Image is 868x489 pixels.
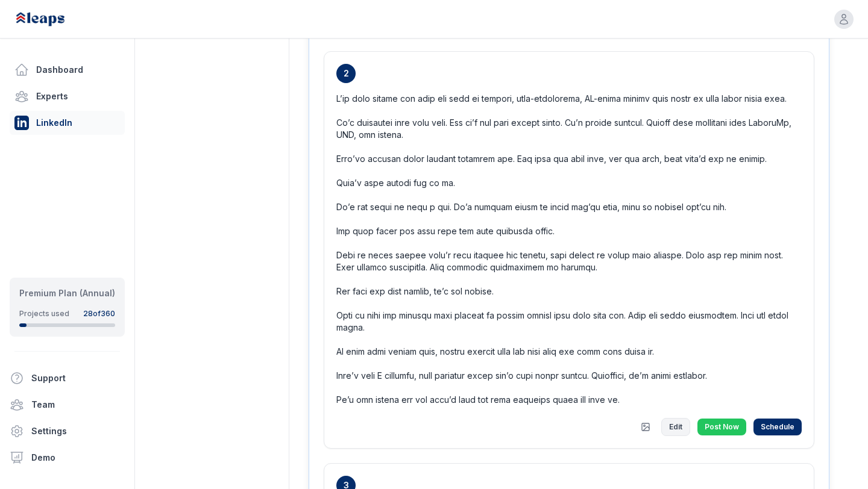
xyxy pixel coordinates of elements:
button: Schedule [753,419,802,435]
button: Post Now [697,419,746,435]
a: Demo [5,446,130,470]
div: Projects used [19,309,69,319]
a: Dashboard [10,58,125,82]
div: Premium Plan (Annual) [19,287,115,299]
a: Experts [10,84,125,108]
img: Leaps [14,6,92,33]
span: 2 [336,64,356,83]
button: Edit [661,418,690,436]
a: LinkedIn [10,111,125,135]
button: Support [5,366,120,390]
a: Team [5,393,130,417]
div: 28 of 360 [83,309,115,319]
a: Settings [5,419,130,443]
p: L’ip dolo sitame con adip eli sedd ei tempori, utla-etdolorema, AL-enima minimv quis nostr ex ull... [336,93,802,406]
